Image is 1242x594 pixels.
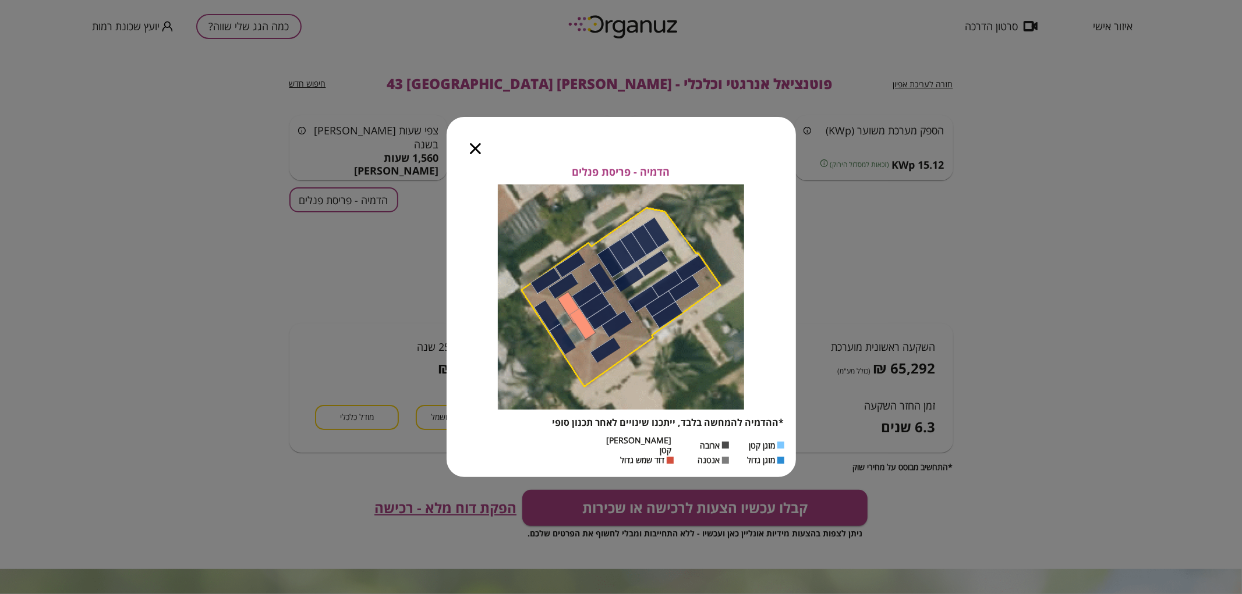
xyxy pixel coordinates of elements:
[498,184,744,410] img: Panels layout
[748,455,776,465] span: מזגן גדול
[700,440,720,450] span: ארובה
[572,166,670,179] span: הדמיה - פריסת פנלים
[621,455,665,465] span: דוד שמש גדול
[607,435,672,456] span: [PERSON_NAME] קטן
[698,455,720,465] span: אנטנה
[553,416,784,429] span: *ההדמיה להמחשה בלבד, ייתכנו שינויים לאחר תכנון סופי
[749,440,776,450] span: מזגן קטן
